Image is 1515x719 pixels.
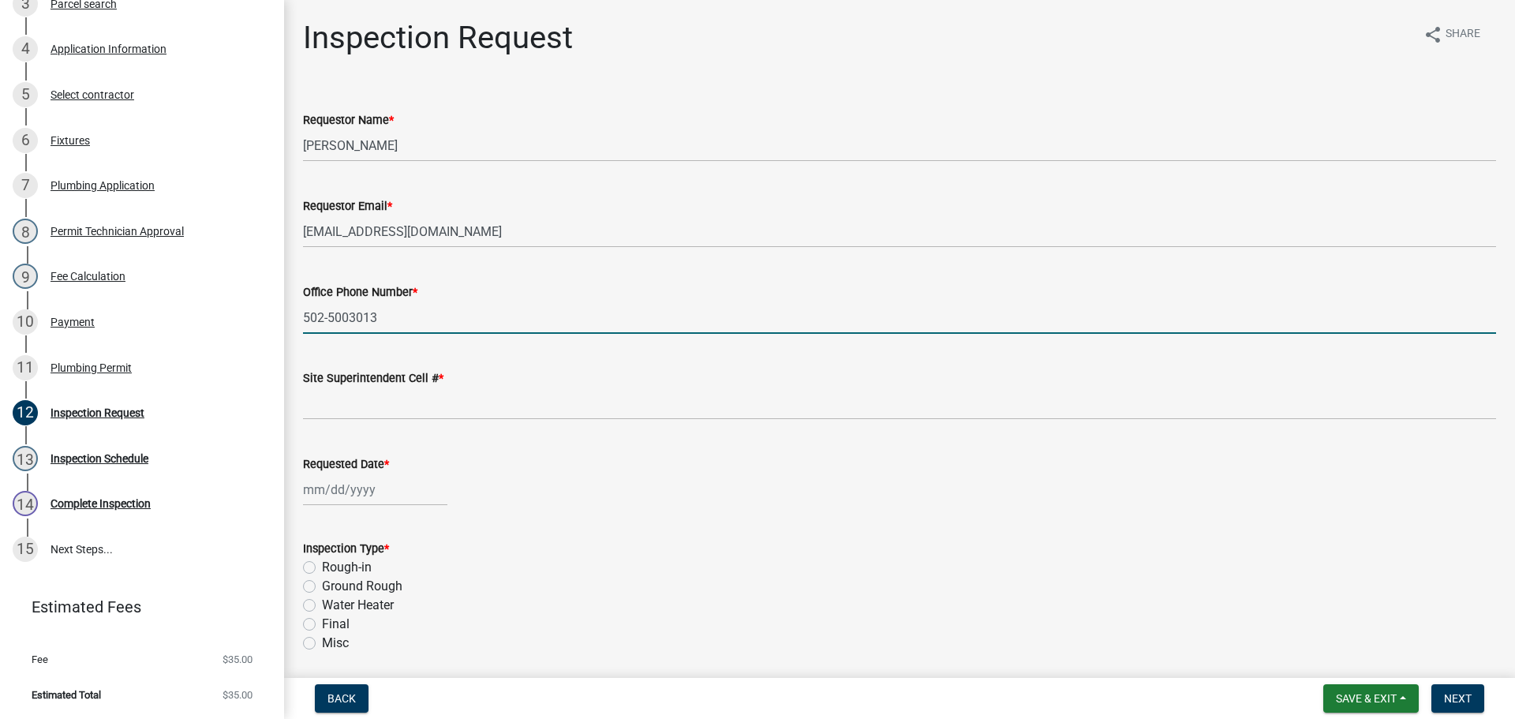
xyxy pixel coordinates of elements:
[13,82,38,107] div: 5
[13,446,38,471] div: 13
[315,684,368,713] button: Back
[13,264,38,289] div: 9
[1444,692,1472,705] span: Next
[303,459,389,470] label: Requested Date
[322,596,394,615] label: Water Heater
[50,89,134,100] div: Select contractor
[50,407,144,418] div: Inspection Request
[1431,684,1484,713] button: Next
[1411,19,1493,50] button: shareShare
[1446,25,1480,44] span: Share
[303,201,392,212] label: Requestor Email
[303,474,447,506] input: mm/dd/yyyy
[50,226,184,237] div: Permit Technician Approval
[50,362,132,373] div: Plumbing Permit
[32,654,48,665] span: Fee
[50,180,155,191] div: Plumbing Application
[13,309,38,335] div: 10
[50,453,148,464] div: Inspection Schedule
[322,577,402,596] label: Ground Rough
[50,271,125,282] div: Fee Calculation
[13,537,38,562] div: 15
[303,115,394,126] label: Requestor Name
[322,558,372,577] label: Rough-in
[13,173,38,198] div: 7
[13,491,38,516] div: 14
[13,219,38,244] div: 8
[32,690,101,700] span: Estimated Total
[13,36,38,62] div: 4
[13,591,259,623] a: Estimated Fees
[1423,25,1442,44] i: share
[50,43,166,54] div: Application Information
[322,634,349,653] label: Misc
[223,690,252,700] span: $35.00
[13,128,38,153] div: 6
[303,544,389,555] label: Inspection Type
[50,316,95,328] div: Payment
[303,373,443,384] label: Site Superintendent Cell #
[322,615,350,634] label: Final
[50,498,151,509] div: Complete Inspection
[223,654,252,665] span: $35.00
[303,19,573,57] h1: Inspection Request
[1323,684,1419,713] button: Save & Exit
[50,135,90,146] div: Fixtures
[1336,692,1397,705] span: Save & Exit
[303,287,417,298] label: Office Phone Number
[13,400,38,425] div: 12
[327,692,356,705] span: Back
[13,355,38,380] div: 11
